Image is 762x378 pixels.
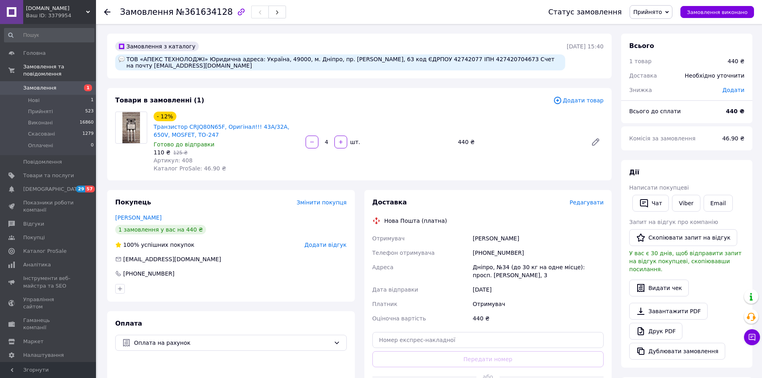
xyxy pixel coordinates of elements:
span: 1 товар [629,58,652,64]
div: ТОВ «АПЕКС ТЕХНОЛОДЖІ» Юридична адреса: Україна, 49000, м. Дніпро, пр. [PERSON_NAME], 63 код ЄДРП... [115,54,565,70]
div: Повернутися назад [104,8,110,16]
span: Дата відправки [372,286,418,293]
span: Гаманець компанії [23,317,74,331]
span: Доставка [372,198,407,206]
div: Нова Пошта (платна) [382,217,449,225]
span: Додати відгук [304,242,346,248]
div: 440 ₴ [455,136,584,148]
span: Відгуки [23,220,44,228]
span: Каталог ProSale [23,248,66,255]
button: Чат [632,195,669,212]
span: INDA.COM.UA [26,5,86,12]
div: шт. [348,138,361,146]
button: Дублювати замовлення [629,343,725,360]
div: [PHONE_NUMBER] [471,246,605,260]
span: 110 ₴ [154,149,170,156]
div: 440 ₴ [728,57,744,65]
div: 1 замовлення у вас на 440 ₴ [115,225,206,234]
span: Управління сайтом [23,296,74,310]
div: Дніпро, №34 (до 30 кг на одне місце): просп. [PERSON_NAME], 3 [471,260,605,282]
a: Транзистор CRJQ80N65F, Оригінал!!! 43A/32A, 650V, MOSFET, TO-247 [154,124,289,138]
b: 440 ₴ [726,108,744,114]
span: Запит на відгук про компанію [629,219,718,225]
a: Редагувати [588,134,604,150]
input: Пошук [4,28,94,42]
span: Прийнято [633,9,662,15]
span: Головна [23,50,46,57]
a: Завантажити PDF [629,303,708,320]
span: 16860 [80,119,94,126]
input: Номер експрес-накладної [372,332,604,348]
span: Товари та послуги [23,172,74,179]
span: Оплата [115,320,142,327]
span: Маркет [23,338,44,345]
div: Ваш ID: 3379954 [26,12,96,19]
span: Дії [629,168,639,176]
span: Замовлення та повідомлення [23,63,96,78]
a: Viber [672,195,700,212]
div: 440 ₴ [471,311,605,326]
span: Платник [372,301,398,307]
span: Інструменти веб-майстра та SEO [23,275,74,289]
span: Замовлення [23,84,56,92]
span: Оціночна вартість [372,315,426,322]
div: Необхідно уточнити [680,67,749,84]
button: Замовлення виконано [680,6,754,18]
span: Налаштування [23,352,64,359]
span: Покупець [115,198,151,206]
span: Повідомлення [23,158,62,166]
span: 1279 [82,130,94,138]
span: Адреса [372,264,394,270]
span: Оплачені [28,142,53,149]
span: Нові [28,97,40,104]
div: [PHONE_NUMBER] [122,270,175,278]
span: Знижка [629,87,652,93]
span: Додати товар [553,96,604,105]
div: [PERSON_NAME] [471,231,605,246]
span: [EMAIL_ADDRESS][DOMAIN_NAME] [123,256,221,262]
span: Редагувати [570,199,604,206]
span: Замовлення виконано [687,9,748,15]
span: 57 [85,186,94,192]
span: Оплата на рахунок [134,338,330,347]
a: [PERSON_NAME] [115,214,162,221]
span: 46.90 ₴ [722,135,744,142]
span: Товари в замовленні (1) [115,96,204,104]
button: Email [704,195,733,212]
span: Всього до сплати [629,108,681,114]
span: Доставка [629,72,657,79]
span: Аналітика [23,261,51,268]
span: У вас є 30 днів, щоб відправити запит на відгук покупцеві, скопіювавши посилання. [629,250,742,272]
span: 29 [76,186,85,192]
div: Статус замовлення [548,8,622,16]
img: Транзистор CRJQ80N65F, Оригінал!!! 43A/32A, 650V, MOSFET, TO-247 [122,112,140,143]
img: :speech_balloon: [118,56,125,62]
span: 125 ₴ [173,150,188,156]
span: Додати [722,87,744,93]
time: [DATE] 15:40 [567,43,604,50]
div: - 12% [154,112,176,121]
span: Прийняті [28,108,53,115]
button: Видати чек [629,280,689,296]
span: Змінити покупця [297,199,347,206]
span: Написати покупцеві [629,184,689,191]
span: 523 [85,108,94,115]
span: Готово до відправки [154,141,214,148]
button: Скопіювати запит на відгук [629,229,737,246]
span: Виконані [28,119,53,126]
span: Телефон отримувача [372,250,435,256]
span: Отримувач [372,235,405,242]
span: 0 [91,142,94,149]
span: 1 [91,97,94,104]
span: Показники роботи компанії [23,199,74,214]
span: Всього [629,42,654,50]
span: 100% [123,242,139,248]
span: №361634128 [176,7,233,17]
span: Каталог ProSale: 46.90 ₴ [154,165,226,172]
span: Артикул: 408 [154,157,192,164]
span: 1 [84,84,92,91]
span: Скасовані [28,130,55,138]
div: успішних покупок [115,241,194,249]
span: Покупці [23,234,45,241]
span: Замовлення [120,7,174,17]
